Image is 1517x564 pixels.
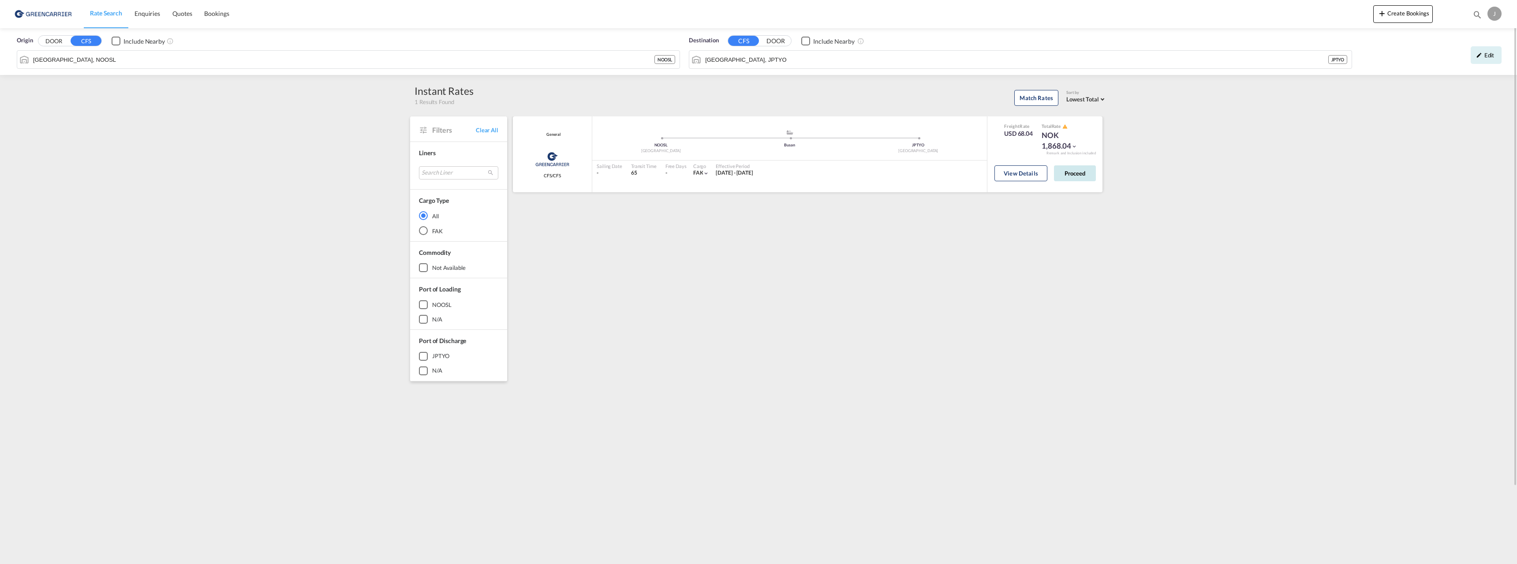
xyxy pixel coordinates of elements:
div: Sort by [1066,90,1107,96]
span: FAK [693,169,703,176]
div: N/A [432,366,442,374]
md-icon: icon-plus 400-fg [1377,8,1387,19]
span: General [544,132,560,138]
md-icon: icon-chevron-down [1071,143,1077,149]
button: icon-alert [1061,123,1068,130]
span: CFS/CFS [544,172,561,179]
span: Lowest Total [1066,96,1099,103]
img: Greencarrier Consolidators [533,148,572,170]
div: NOK 1,868.04 [1042,130,1086,151]
input: Search by Port [705,53,1328,66]
div: Freight Rate [1004,123,1033,129]
md-checkbox: Checkbox No Ink [801,36,855,45]
md-checkbox: N/A [419,315,498,324]
div: NOOSL [654,55,676,64]
span: Destination [689,36,719,45]
md-icon: Unchecked: Ignores neighbouring ports when fetching rates.Checked : Includes neighbouring ports w... [167,37,174,45]
span: Origin [17,36,33,45]
span: Enquiries [135,10,160,17]
div: [GEOGRAPHIC_DATA] [854,148,983,154]
md-icon: assets/icons/custom/ship-fill.svg [785,130,795,134]
button: View Details [994,165,1047,181]
div: icon-pencilEdit [1471,46,1502,64]
md-icon: icon-chevron-down [703,170,709,176]
div: J [1487,7,1502,21]
md-icon: Unchecked: Ignores neighbouring ports when fetching rates.Checked : Includes neighbouring ports w... [857,37,864,45]
div: icon-magnify [1472,10,1482,23]
md-checkbox: N/A [419,366,498,375]
div: 65 [631,169,657,177]
span: Rate Search [90,9,122,17]
div: Cargo Type [419,196,449,205]
div: NOOSL [597,142,725,148]
div: Transit Time [631,163,657,169]
div: [GEOGRAPHIC_DATA] [597,148,725,154]
md-checkbox: Checkbox No Ink [112,36,165,45]
div: Free Days [665,163,687,169]
button: CFS [728,36,759,46]
md-icon: icon-alert [1062,124,1068,129]
div: Effective Period [716,163,753,169]
button: DOOR [760,36,791,46]
div: - [665,169,667,177]
div: N/A [432,315,442,323]
span: Clear All [476,126,498,134]
div: 01 Sep 2025 - 30 Sep 2025 [716,169,753,177]
div: not available [432,264,466,272]
span: 1 Results Found [415,98,454,106]
div: Contract / Rate Agreement / Tariff / Spot Pricing Reference Number: General [544,132,560,138]
div: Sailing Date [597,163,622,169]
span: Port of Loading [419,285,461,293]
button: CFS [71,36,101,46]
div: USD 68.04 [1004,129,1033,138]
div: Instant Rates [415,84,474,98]
div: Remark and Inclusion included [1040,151,1102,156]
span: Liners [419,149,435,157]
button: DOOR [38,36,69,46]
md-icon: icon-magnify [1472,10,1482,19]
md-icon: icon-pencil [1476,52,1482,58]
button: Proceed [1054,165,1096,181]
md-input-container: Tokyo, JPTYO [689,51,1352,68]
md-select: Select: Lowest Total [1066,93,1107,104]
div: Include Nearby [813,37,855,46]
button: icon-plus 400-fgCreate Bookings [1373,5,1433,23]
button: Match Rates [1014,90,1058,106]
span: Filters [432,125,476,135]
div: Total Rate [1042,123,1086,130]
md-radio-button: All [419,211,498,220]
span: Quotes [172,10,192,17]
div: NOOSL [432,301,452,309]
div: JPTYO [854,142,983,148]
div: JPTYO [432,352,449,360]
div: - [597,169,622,177]
div: JPTYO [1328,55,1348,64]
md-checkbox: NOOSL [419,300,498,309]
span: Bookings [204,10,229,17]
input: Search by Port [33,53,654,66]
md-input-container: Oslo, NOOSL [17,51,680,68]
md-checkbox: JPTYO [419,352,498,361]
div: Include Nearby [123,37,165,46]
span: Commodity [419,249,451,256]
div: Cargo [693,163,710,169]
span: [DATE] - [DATE] [716,169,753,176]
md-radio-button: FAK [419,226,498,235]
span: Port of Discharge [419,337,466,344]
div: Busan [725,142,854,148]
img: e39c37208afe11efa9cb1d7a6ea7d6f5.png [13,4,73,24]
